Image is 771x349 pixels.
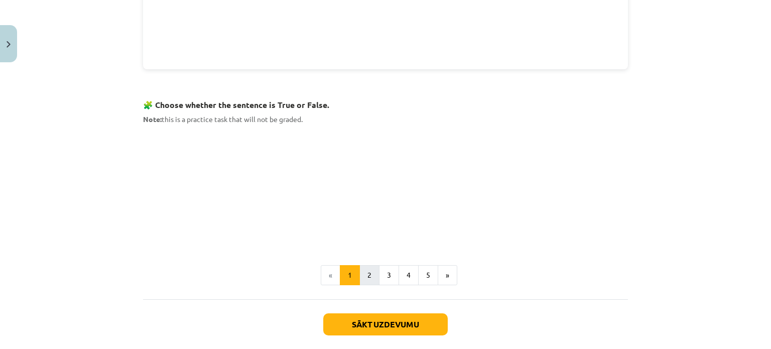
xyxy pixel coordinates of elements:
[399,265,419,285] button: 4
[7,41,11,48] img: icon-close-lesson-0947bae3869378f0d4975bcd49f059093ad1ed9edebbc8119c70593378902aed.svg
[143,265,628,285] nav: Page navigation example
[359,265,379,285] button: 2
[340,265,360,285] button: 1
[143,114,303,124] span: this is a practice task that will not be graded.
[379,265,399,285] button: 3
[438,265,457,285] button: »
[418,265,438,285] button: 5
[143,99,329,110] strong: 🧩 Choose whether the sentence is True or False.
[143,131,628,240] iframe: Present tenses
[143,114,162,124] strong: Note:
[323,313,448,335] button: Sākt uzdevumu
